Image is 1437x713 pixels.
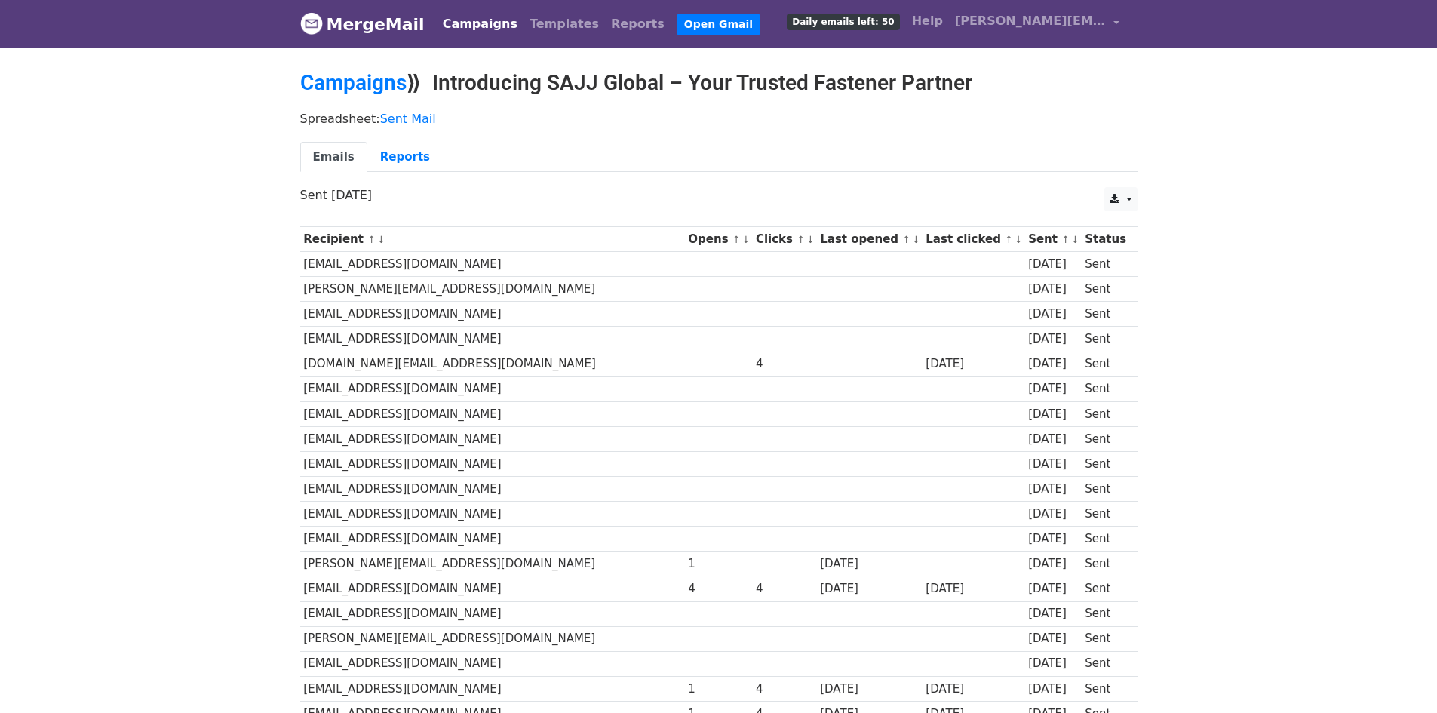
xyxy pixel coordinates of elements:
a: Help [906,6,949,36]
td: [PERSON_NAME][EMAIL_ADDRESS][DOMAIN_NAME] [300,552,685,576]
h2: ⟫ Introducing SAJJ Global – Your Trusted Fastener Partner [300,70,1138,96]
div: [DATE] [1028,256,1078,273]
a: ↑ [797,234,805,245]
td: [EMAIL_ADDRESS][DOMAIN_NAME] [300,302,685,327]
a: Open Gmail [677,14,760,35]
div: [DATE] [1028,481,1078,498]
th: Clicks [752,227,816,252]
td: Sent [1081,451,1129,476]
th: Sent [1024,227,1081,252]
td: [EMAIL_ADDRESS][DOMAIN_NAME] [300,601,685,626]
div: [DATE] [1028,355,1078,373]
a: Sent Mail [380,112,436,126]
a: Templates [524,9,605,39]
td: Sent [1081,426,1129,451]
td: Sent [1081,527,1129,552]
div: 4 [756,355,813,373]
div: [DATE] [1028,630,1078,647]
td: Sent [1081,601,1129,626]
div: [DATE] [1028,681,1078,698]
a: ↑ [367,234,376,245]
td: [EMAIL_ADDRESS][DOMAIN_NAME] [300,502,685,527]
div: [DATE] [1028,655,1078,672]
td: Sent [1081,477,1129,502]
th: Recipient [300,227,685,252]
div: [DATE] [926,580,1021,598]
a: ↓ [742,234,751,245]
td: Sent [1081,252,1129,277]
a: ↓ [806,234,815,245]
div: 1 [688,555,748,573]
td: Sent [1081,401,1129,426]
div: [DATE] [1028,506,1078,523]
td: [PERSON_NAME][EMAIL_ADDRESS][DOMAIN_NAME] [300,626,685,651]
div: [DATE] [1028,530,1078,548]
td: Sent [1081,626,1129,651]
td: [DOMAIN_NAME][EMAIL_ADDRESS][DOMAIN_NAME] [300,352,685,376]
td: Sent [1081,502,1129,527]
th: Opens [685,227,753,252]
div: 4 [756,681,813,698]
div: [DATE] [1028,306,1078,323]
th: Last opened [816,227,922,252]
div: [DATE] [1028,281,1078,298]
a: Daily emails left: 50 [781,6,905,36]
td: [EMAIL_ADDRESS][DOMAIN_NAME] [300,401,685,426]
div: [DATE] [1028,580,1078,598]
span: Daily emails left: 50 [787,14,899,30]
a: ↑ [1061,234,1070,245]
td: Sent [1081,651,1129,676]
td: [EMAIL_ADDRESS][DOMAIN_NAME] [300,676,685,701]
div: [DATE] [1028,605,1078,622]
td: [PERSON_NAME][EMAIL_ADDRESS][DOMAIN_NAME] [300,277,685,302]
a: ↓ [1015,234,1023,245]
p: Sent [DATE] [300,187,1138,203]
th: Last clicked [923,227,1025,252]
div: [DATE] [1028,456,1078,473]
td: Sent [1081,277,1129,302]
td: [EMAIL_ADDRESS][DOMAIN_NAME] [300,451,685,476]
div: [DATE] [1028,380,1078,398]
td: Sent [1081,352,1129,376]
td: [EMAIL_ADDRESS][DOMAIN_NAME] [300,252,685,277]
a: ↑ [732,234,741,245]
a: Reports [367,142,443,173]
span: [PERSON_NAME][EMAIL_ADDRESS][DOMAIN_NAME] [955,12,1106,30]
a: Emails [300,142,367,173]
div: [DATE] [1028,330,1078,348]
td: Sent [1081,552,1129,576]
div: 1 [688,681,748,698]
td: [EMAIL_ADDRESS][DOMAIN_NAME] [300,477,685,502]
div: [DATE] [926,355,1021,373]
a: ↑ [902,234,910,245]
p: Spreadsheet: [300,111,1138,127]
td: Sent [1081,302,1129,327]
a: Campaigns [300,70,407,95]
th: Status [1081,227,1129,252]
a: ↓ [377,234,385,245]
a: MergeMail [300,8,425,40]
td: Sent [1081,327,1129,352]
div: [DATE] [820,681,918,698]
a: ↓ [1071,234,1079,245]
td: [EMAIL_ADDRESS][DOMAIN_NAME] [300,527,685,552]
img: MergeMail logo [300,12,323,35]
div: [DATE] [820,580,918,598]
a: Reports [605,9,671,39]
a: Campaigns [437,9,524,39]
td: Sent [1081,576,1129,601]
a: ↑ [1005,234,1013,245]
a: ↓ [912,234,920,245]
td: [EMAIL_ADDRESS][DOMAIN_NAME] [300,576,685,601]
td: Sent [1081,376,1129,401]
td: [EMAIL_ADDRESS][DOMAIN_NAME] [300,327,685,352]
a: [PERSON_NAME][EMAIL_ADDRESS][DOMAIN_NAME] [949,6,1125,41]
div: [DATE] [820,555,918,573]
td: Sent [1081,676,1129,701]
td: [EMAIL_ADDRESS][DOMAIN_NAME] [300,651,685,676]
div: [DATE] [1028,431,1078,448]
div: 4 [688,580,748,598]
div: [DATE] [1028,555,1078,573]
td: [EMAIL_ADDRESS][DOMAIN_NAME] [300,376,685,401]
td: [EMAIL_ADDRESS][DOMAIN_NAME] [300,426,685,451]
